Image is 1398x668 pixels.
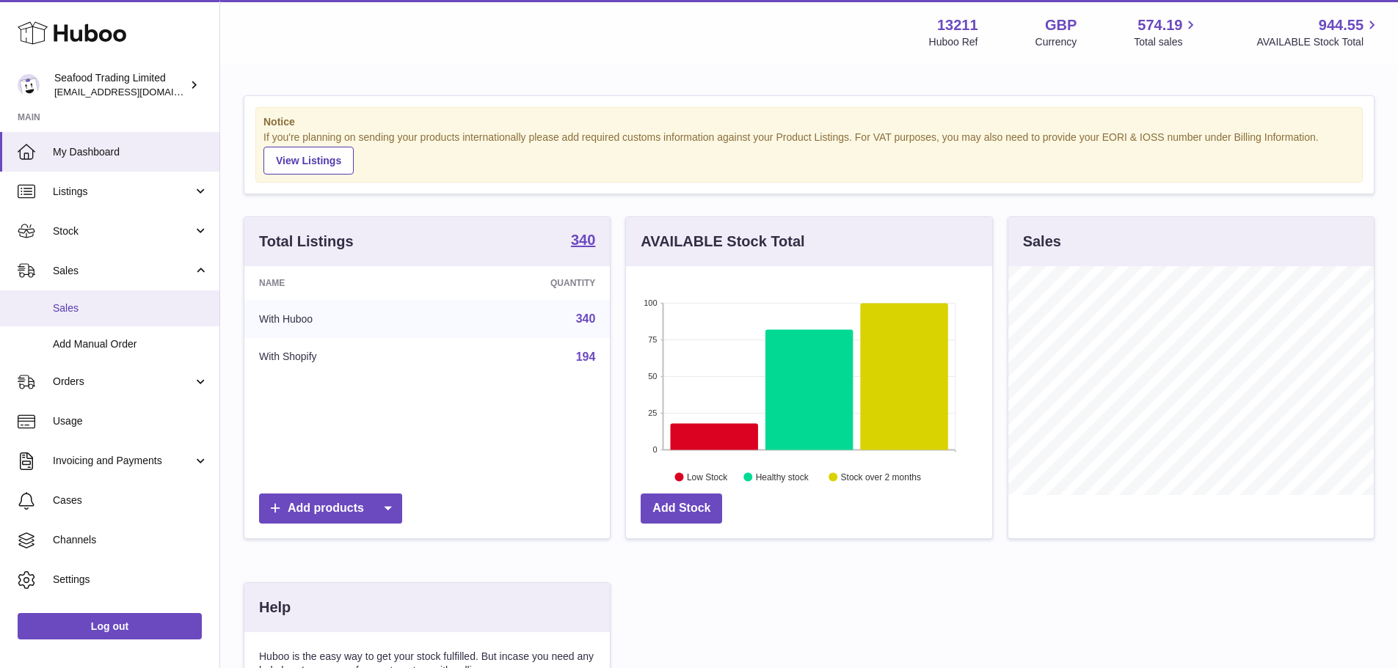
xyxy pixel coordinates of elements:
[244,266,442,300] th: Name
[442,266,611,300] th: Quantity
[259,232,354,252] h3: Total Listings
[53,454,193,468] span: Invoicing and Payments
[649,372,658,381] text: 50
[244,300,442,338] td: With Huboo
[1035,35,1077,49] div: Currency
[644,298,657,307] text: 100
[53,264,193,278] span: Sales
[53,493,208,507] span: Cases
[1045,15,1077,35] strong: GBP
[54,86,216,98] span: [EMAIL_ADDRESS][DOMAIN_NAME]
[649,335,658,344] text: 75
[53,145,208,159] span: My Dashboard
[571,232,595,247] strong: 340
[263,147,354,175] a: View Listings
[53,185,193,199] span: Listings
[1256,35,1380,49] span: AVAILABLE Stock Total
[641,493,722,524] a: Add Stock
[263,115,1355,129] strong: Notice
[937,15,978,35] strong: 13211
[1137,15,1182,35] span: 574.19
[1319,15,1364,35] span: 944.55
[18,613,202,639] a: Log out
[576,350,596,363] a: 194
[756,471,809,482] text: Healthy stock
[53,533,208,547] span: Channels
[53,414,208,428] span: Usage
[259,493,402,524] a: Add products
[53,301,208,315] span: Sales
[841,471,921,482] text: Stock over 2 months
[263,131,1355,175] div: If you're planning on sending your products internationally please add required customs informati...
[54,71,186,99] div: Seafood Trading Limited
[641,232,804,252] h3: AVAILABLE Stock Total
[1134,35,1199,49] span: Total sales
[18,74,40,96] img: internalAdmin-13211@internal.huboo.com
[576,312,596,325] a: 340
[1134,15,1199,49] a: 574.19 Total sales
[53,573,208,587] span: Settings
[1023,232,1061,252] h3: Sales
[1256,15,1380,49] a: 944.55 AVAILABLE Stock Total
[53,224,193,238] span: Stock
[53,375,193,389] span: Orders
[244,338,442,376] td: With Shopify
[259,598,291,617] h3: Help
[53,337,208,351] span: Add Manual Order
[571,232,595,250] a: 340
[653,445,658,454] text: 0
[649,408,658,417] text: 25
[929,35,978,49] div: Huboo Ref
[687,471,728,482] text: Low Stock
